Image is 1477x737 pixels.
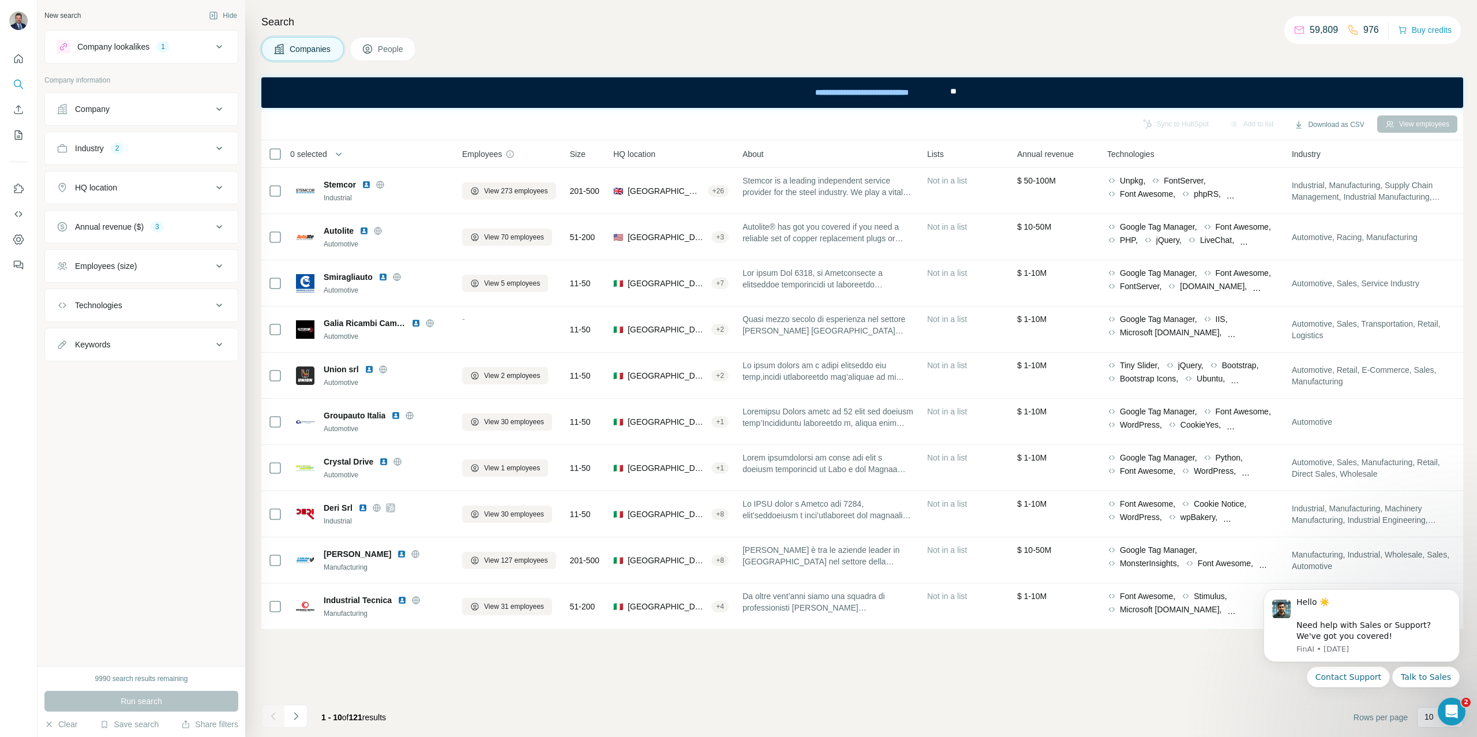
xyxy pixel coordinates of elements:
span: $ 1-10M [1017,315,1047,324]
span: WordPress, [1194,465,1236,477]
span: IIS, [1216,313,1228,325]
span: Automotive, Sales, Service Industry [1292,278,1419,289]
span: Font Awesome, [1216,267,1271,279]
img: LinkedIn logo [391,411,400,420]
iframe: Intercom notifications message [1246,576,1477,731]
div: Industry [75,143,104,154]
img: LinkedIn logo [359,226,369,235]
span: Ubuntu, [1197,373,1225,384]
span: 51-200 [570,601,595,612]
img: Logo of Groupauto Italia [296,413,314,431]
span: [GEOGRAPHIC_DATA], [GEOGRAPHIC_DATA], [GEOGRAPHIC_DATA] [628,416,707,428]
span: [GEOGRAPHIC_DATA], [GEOGRAPHIC_DATA], [GEOGRAPHIC_DATA] [628,185,703,197]
span: Groupauto Italia [324,410,385,421]
span: 11-50 [570,416,591,428]
span: 🇬🇧 [613,185,623,197]
span: Da oltre vent’anni siamo una squadra di professionisti [PERSON_NAME] [PERSON_NAME] delle persone ... [743,590,913,613]
span: $ 1-10M [1017,592,1047,601]
div: + 2 [711,371,729,381]
div: 9990 search results remaining [95,674,188,684]
button: View 70 employees [462,229,552,246]
span: 🇮🇹 [613,508,623,520]
span: View 127 employees [484,555,548,566]
img: LinkedIn logo [362,180,371,189]
div: + 2 [711,324,729,335]
img: Logo of Galia Ricambi Camion [296,320,314,339]
div: + 1 [711,417,729,427]
span: View 2 employees [484,371,540,381]
button: Keywords [45,331,238,358]
img: Logo of Carlini Gomme [296,551,314,570]
span: Autolite [324,225,354,237]
span: $ 1-10M [1017,268,1047,278]
img: LinkedIn logo [358,503,368,512]
button: Annual revenue ($)3 [45,213,238,241]
span: View 31 employees [484,601,544,612]
span: View 30 employees [484,509,544,519]
button: Use Surfe API [9,204,28,225]
span: Manufacturing, Industrial, Wholesale, Sales, Automotive [1292,549,1463,572]
span: HQ location [613,148,655,160]
span: 0 selected [290,148,327,160]
button: View 30 employees [462,506,552,523]
span: Font Awesome, [1216,406,1271,417]
div: Automotive [324,285,448,295]
span: Automotive, Sales, Transportation, Retail, Logistics [1292,318,1463,341]
div: 2 [111,143,124,154]
span: Not in a list [927,407,967,416]
span: 2 [1461,698,1471,707]
button: Technologies [45,291,238,319]
div: Company [75,103,110,115]
button: My lists [9,125,28,145]
span: [PERSON_NAME] è tra le aziende leader in [GEOGRAPHIC_DATA] nel settore della distribuzione degli ... [743,544,913,567]
button: Employees (size) [45,252,238,280]
img: Logo of Union srl [296,366,314,385]
span: Unpkg, [1120,175,1145,186]
span: [GEOGRAPHIC_DATA], Roma Capitale, [GEOGRAPHIC_DATA] [628,462,707,474]
span: Not in a list [927,499,967,508]
span: Cookie Notice, [1194,498,1246,510]
span: Automotive, Sales, Manufacturing, Retail, Direct Sales, Wholesale [1292,457,1463,480]
img: Logo of Deri Srl [296,505,314,523]
span: Lists [927,148,944,160]
div: Keywords [75,339,110,350]
span: Font Awesome, [1120,498,1175,510]
span: Lorem ipsumdolorsi am conse adi elit s doeiusm temporincid ut Labo e dol Magnaa Enimad. M’veniamq... [743,452,913,475]
span: Not in a list [927,268,967,278]
span: Lo IPSU dolor s Ametco adi 7284, elit’seddoeiusm t inci’utlaboreet dol magnaaliq. En admini, ven ... [743,498,913,521]
span: Automotive, Retail, E-Commerce, Sales, Manufacturing [1292,364,1463,387]
div: + 3 [711,232,729,242]
span: MonsterInsights, [1120,558,1179,569]
span: results [321,713,386,722]
button: Save search [100,719,159,730]
span: Google Tag Manager, [1120,267,1197,279]
span: - [462,315,465,324]
iframe: Banner [261,77,1463,108]
span: Not in a list [927,545,967,555]
span: phpRS, [1194,188,1221,200]
div: HQ location [75,182,117,193]
button: Buy credits [1398,22,1452,38]
span: [GEOGRAPHIC_DATA], [GEOGRAPHIC_DATA], [GEOGRAPHIC_DATA] [628,508,707,520]
span: jQuery, [1156,234,1182,246]
div: + 4 [711,601,729,612]
div: Manufacturing [324,608,448,619]
button: Dashboard [9,229,28,250]
img: Logo of Industrial Tecnica [296,597,314,616]
span: Font Awesome, [1120,590,1175,602]
span: 201-500 [570,185,599,197]
span: Stemcor is a leading independent service provider for the steel industry. We play a vital role, a... [743,175,913,198]
span: [PERSON_NAME] [324,548,391,560]
span: Quasi mezzo secolo di esperienza nel settore [PERSON_NAME] [GEOGRAPHIC_DATA][PERSON_NAME] risorsa... [743,313,913,336]
span: [GEOGRAPHIC_DATA], [GEOGRAPHIC_DATA], [GEOGRAPHIC_DATA] [628,601,707,612]
span: Smiragliauto [324,271,373,283]
div: Automotive [324,424,448,434]
button: View 2 employees [462,367,548,384]
span: $ 1-10M [1017,499,1047,508]
button: View 30 employees [462,413,552,431]
div: Automotive [324,331,448,342]
img: LinkedIn logo [398,596,407,605]
span: Bootstrap Icons, [1120,373,1178,384]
